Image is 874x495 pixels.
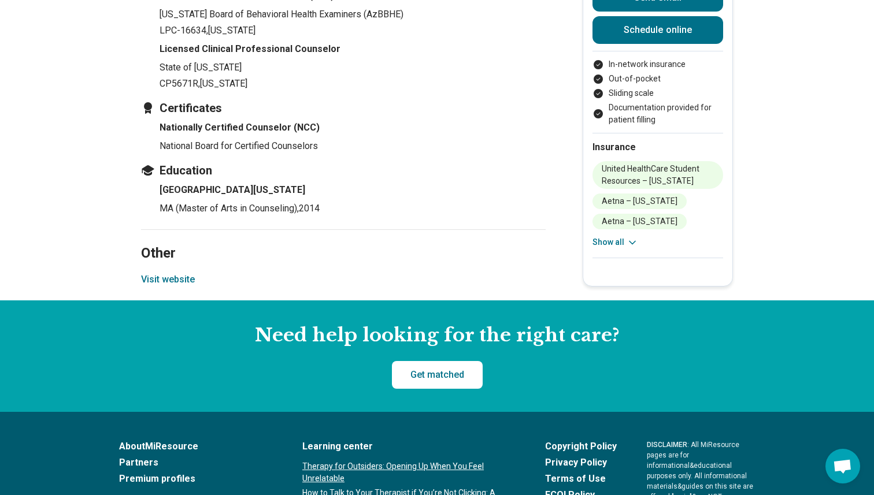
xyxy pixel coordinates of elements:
p: MA (Master of Arts in Counseling) , 2014 [160,202,546,215]
li: In-network insurance [592,58,723,70]
h2: Insurance [592,140,723,154]
h4: Nationally Certified Counselor (NCC) [160,121,546,135]
button: Visit website [141,273,195,286]
ul: Payment options [592,58,723,126]
p: National Board for Certified Counselors [160,139,546,153]
h3: Education [141,162,546,178]
p: State of [US_STATE] [160,61,546,75]
li: Aetna – [US_STATE] [592,214,687,229]
a: Learning center [302,440,515,453]
h4: Licensed Clinical Professional Counselor [160,42,546,56]
span: , [US_STATE] [198,78,247,89]
a: AboutMiResource [119,440,272,453]
li: Documentation provided for patient filling [592,102,723,126]
a: Premium profiles [119,472,272,486]
p: [US_STATE] Board of Behavioral Health Examiners (AzBBHE) [160,8,546,21]
a: Therapy for Outsiders: Opening Up When You Feel Unrelatable [302,460,515,485]
h2: Other [141,216,546,263]
a: Copyright Policy [545,440,617,453]
a: Terms of Use [545,472,617,486]
a: Partners [119,456,272,470]
div: Open chat [825,449,860,483]
button: Show all [592,236,638,248]
p: LPC-16634 [160,24,546,38]
h4: [GEOGRAPHIC_DATA][US_STATE] [160,183,546,197]
h2: Need help looking for the right care? [9,323,865,348]
li: United HealthCare Student Resources – [US_STATE] [592,161,723,189]
h3: Certificates [141,100,546,116]
a: Privacy Policy [545,456,617,470]
li: Out-of-pocket [592,73,723,85]
a: Get matched [392,361,483,389]
li: Sliding scale [592,87,723,99]
span: DISCLAIMER [647,441,687,449]
li: Aetna – [US_STATE] [592,193,687,209]
p: CP5671R [160,77,546,91]
span: , [US_STATE] [206,25,255,36]
a: Schedule online [592,16,723,44]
